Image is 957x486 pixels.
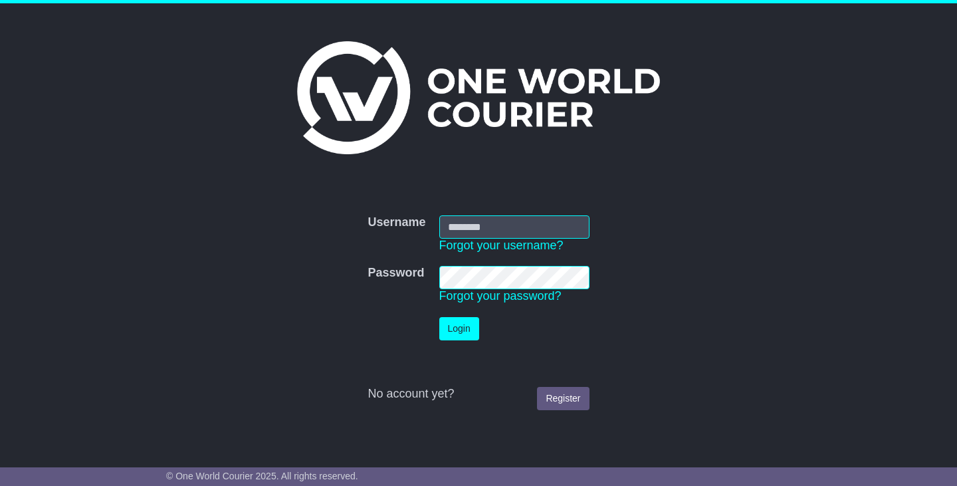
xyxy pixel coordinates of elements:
label: Password [368,266,424,281]
label: Username [368,215,425,230]
a: Register [537,387,589,410]
span: © One World Courier 2025. All rights reserved. [166,471,358,481]
a: Forgot your password? [439,289,562,303]
a: Forgot your username? [439,239,564,252]
div: No account yet? [368,387,589,402]
button: Login [439,317,479,340]
img: One World [297,41,660,154]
